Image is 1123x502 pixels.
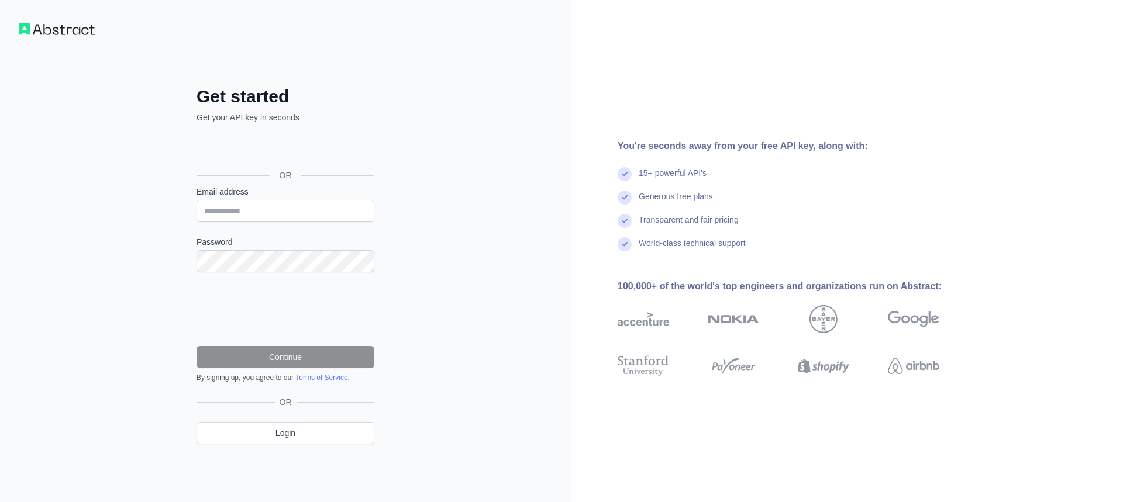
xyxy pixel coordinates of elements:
img: check mark [618,237,632,251]
label: Email address [197,186,374,198]
img: airbnb [888,353,939,379]
div: 100,000+ of the world's top engineers and organizations run on Abstract: [618,279,977,293]
div: Generous free plans [639,191,713,214]
img: Workflow [19,23,95,35]
span: OR [275,396,297,408]
iframe: reCAPTCHA [197,286,374,332]
img: stanford university [618,353,669,379]
a: Login [197,422,374,444]
div: World-class technical support [639,237,746,261]
h2: Get started [197,86,374,107]
label: Password [197,236,374,248]
button: Continue [197,346,374,368]
img: accenture [618,305,669,333]
div: Transparent and fair pricing [639,214,739,237]
img: nokia [708,305,759,333]
img: shopify [798,353,849,379]
img: check mark [618,167,632,181]
div: 15+ powerful API's [639,167,707,191]
div: You're seconds away from your free API key, along with: [618,139,977,153]
div: By signing up, you agree to our . [197,373,374,382]
img: check mark [618,214,632,228]
img: google [888,305,939,333]
span: OR [270,169,301,181]
iframe: Sign in with Google Button [191,136,378,162]
a: Terms of Service [295,373,347,382]
img: payoneer [708,353,759,379]
p: Get your API key in seconds [197,112,374,123]
img: check mark [618,191,632,205]
img: bayer [809,305,838,333]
